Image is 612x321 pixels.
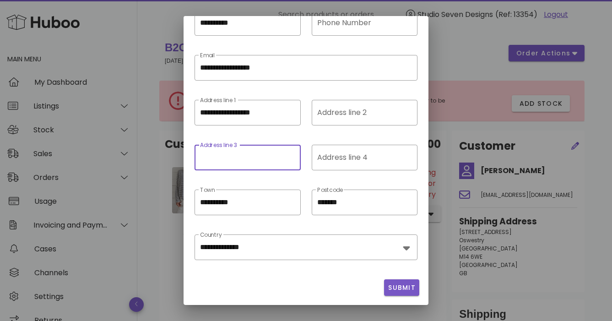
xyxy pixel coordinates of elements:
[200,142,237,149] label: Address line 3
[200,52,215,59] label: Email
[384,279,419,296] button: Submit
[200,187,215,194] label: Town
[317,187,343,194] label: Postcode
[200,232,222,239] label: Country
[388,283,416,293] span: Submit
[200,97,236,104] label: Address line 1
